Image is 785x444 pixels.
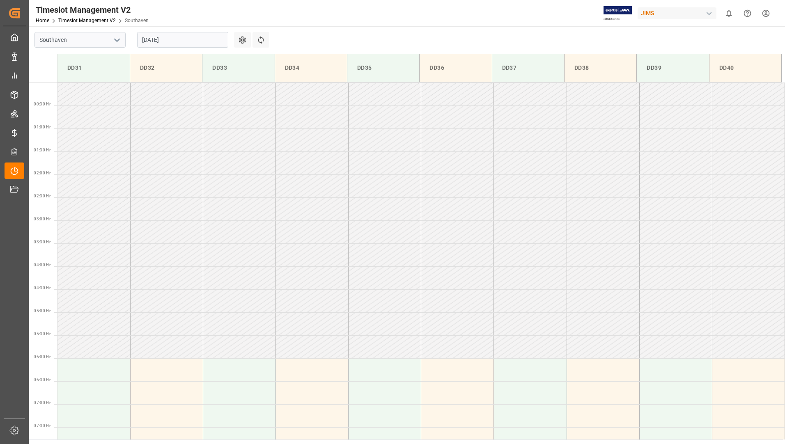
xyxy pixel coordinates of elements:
[34,263,50,267] span: 04:00 Hr
[34,171,50,175] span: 02:00 Hr
[34,102,50,106] span: 00:30 Hr
[34,309,50,313] span: 05:00 Hr
[58,18,116,23] a: Timeslot Management V2
[571,60,630,76] div: DD38
[34,401,50,405] span: 07:00 Hr
[720,4,738,23] button: show 0 new notifications
[716,60,775,76] div: DD40
[354,60,413,76] div: DD35
[34,125,50,129] span: 01:00 Hr
[738,4,757,23] button: Help Center
[499,60,558,76] div: DD37
[64,60,123,76] div: DD31
[36,4,149,16] div: Timeslot Management V2
[426,60,485,76] div: DD36
[110,34,123,46] button: open menu
[137,32,228,48] input: DD-MM-YYYY
[282,60,340,76] div: DD34
[34,32,126,48] input: Type to search/select
[604,6,632,21] img: Exertis%20JAM%20-%20Email%20Logo.jpg_1722504956.jpg
[34,423,50,428] span: 07:30 Hr
[209,60,268,76] div: DD33
[36,18,49,23] a: Home
[34,378,50,382] span: 06:30 Hr
[638,7,716,19] div: JIMS
[34,217,50,221] span: 03:00 Hr
[137,60,195,76] div: DD32
[643,60,702,76] div: DD39
[34,355,50,359] span: 06:00 Hr
[34,194,50,198] span: 02:30 Hr
[638,5,720,21] button: JIMS
[34,286,50,290] span: 04:30 Hr
[34,332,50,336] span: 05:30 Hr
[34,240,50,244] span: 03:30 Hr
[34,148,50,152] span: 01:30 Hr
